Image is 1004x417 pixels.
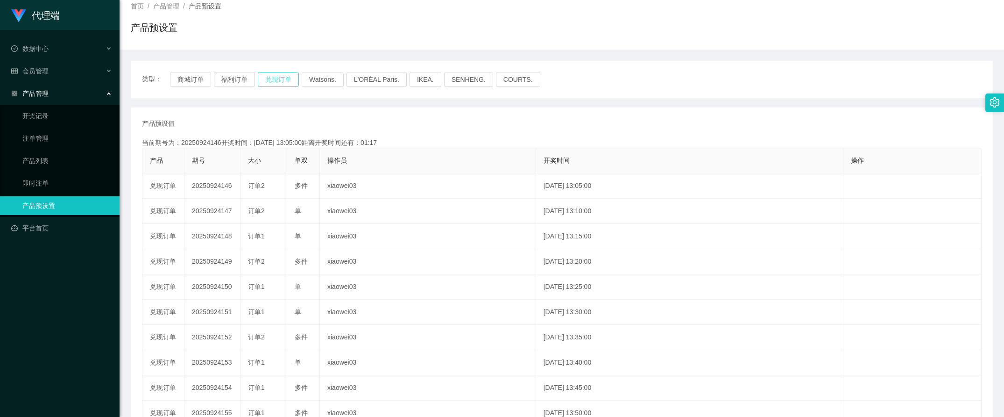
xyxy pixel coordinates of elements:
[295,258,308,265] span: 多件
[295,283,301,290] span: 单
[536,249,843,274] td: [DATE] 13:20:00
[183,2,185,10] span: /
[295,333,308,341] span: 多件
[184,199,240,224] td: 20250924147
[142,350,184,375] td: 兑现订单
[295,409,308,417] span: 多件
[142,199,184,224] td: 兑现订单
[22,129,112,148] a: 注单管理
[320,224,536,249] td: xiaowei03
[295,207,301,215] span: 单
[320,325,536,350] td: xiaowei03
[536,300,843,325] td: [DATE] 13:30:00
[184,274,240,300] td: 20250924150
[184,350,240,375] td: 20250924153
[142,72,170,87] span: 类型：
[11,45,49,52] span: 数据中心
[184,300,240,325] td: 20250924151
[142,119,175,129] span: 产品预设值
[248,333,265,341] span: 订单2
[536,274,843,300] td: [DATE] 13:25:00
[142,325,184,350] td: 兑现订单
[536,350,843,375] td: [DATE] 13:40:00
[192,157,205,164] span: 期号
[248,384,265,391] span: 订单1
[258,72,299,87] button: 兑现订单
[295,359,301,366] span: 单
[320,375,536,401] td: xiaowei03
[184,249,240,274] td: 20250924149
[536,325,843,350] td: [DATE] 13:35:00
[189,2,221,10] span: 产品预设置
[184,224,240,249] td: 20250924148
[153,2,179,10] span: 产品管理
[496,72,540,87] button: COURTS.
[148,2,149,10] span: /
[248,258,265,265] span: 订单2
[320,350,536,375] td: xiaowei03
[320,249,536,274] td: xiaowei03
[142,375,184,401] td: 兑现订单
[295,384,308,391] span: 多件
[142,224,184,249] td: 兑现订单
[327,157,347,164] span: 操作员
[131,21,177,35] h1: 产品预设置
[295,232,301,240] span: 单
[184,325,240,350] td: 20250924152
[11,45,18,52] i: 图标: check-circle-o
[11,219,112,237] a: 图标: dashboard平台首页
[302,72,344,87] button: Watsons.
[295,157,308,164] span: 单双
[248,308,265,316] span: 订单1
[32,0,60,30] h1: 代理端
[320,199,536,224] td: xiaowei03
[346,72,407,87] button: L'ORÉAL Paris.
[142,274,184,300] td: 兑现订单
[990,97,1000,108] i: 图标: setting
[11,11,60,19] a: 代理端
[410,72,441,87] button: IKEA.
[11,67,49,75] span: 会员管理
[248,283,265,290] span: 订单1
[444,72,493,87] button: SENHENG.
[184,173,240,199] td: 20250924146
[142,249,184,274] td: 兑现订单
[536,173,843,199] td: [DATE] 13:05:00
[320,173,536,199] td: xiaowei03
[248,182,265,189] span: 订单2
[536,199,843,224] td: [DATE] 13:10:00
[851,157,864,164] span: 操作
[295,308,301,316] span: 单
[170,72,211,87] button: 商城订单
[184,375,240,401] td: 20250924154
[11,90,49,97] span: 产品管理
[11,90,18,97] i: 图标: appstore-o
[142,173,184,199] td: 兑现订单
[214,72,255,87] button: 福利订单
[295,182,308,189] span: 多件
[11,68,18,74] i: 图标: table
[142,300,184,325] td: 兑现订单
[248,157,261,164] span: 大小
[536,224,843,249] td: [DATE] 13:15:00
[22,107,112,125] a: 开奖记录
[320,274,536,300] td: xiaowei03
[22,151,112,170] a: 产品列表
[544,157,570,164] span: 开奖时间
[131,2,144,10] span: 首页
[150,157,163,164] span: 产品
[142,138,982,148] div: 当前期号为：20250924146开奖时间：[DATE] 13:05:00距离开奖时间还有：01:17
[248,232,265,240] span: 订单1
[22,174,112,193] a: 即时注单
[248,207,265,215] span: 订单2
[248,359,265,366] span: 订单1
[320,300,536,325] td: xiaowei03
[11,9,26,22] img: logo.9652507e.png
[248,409,265,417] span: 订单1
[536,375,843,401] td: [DATE] 13:45:00
[22,196,112,215] a: 产品预设置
